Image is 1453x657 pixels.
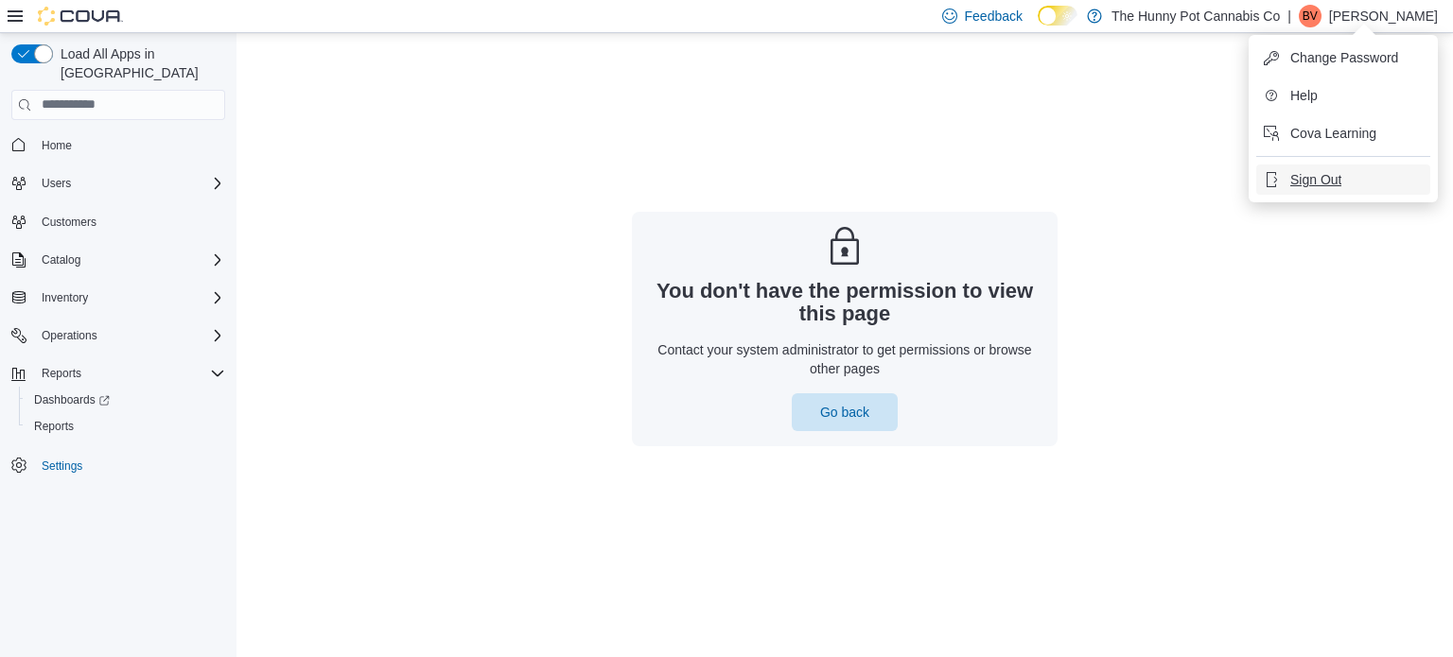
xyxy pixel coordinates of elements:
span: Customers [34,210,225,233]
input: Dark Mode [1038,6,1077,26]
button: Reports [4,360,233,387]
span: Reports [42,366,81,381]
span: Settings [42,458,82,474]
a: Reports [26,415,81,438]
a: Home [34,134,79,157]
span: Help [1290,86,1318,105]
span: Change Password [1290,48,1398,67]
p: The Hunny Pot Cannabis Co [1112,5,1280,27]
a: Dashboards [26,389,117,411]
button: Cova Learning [1256,118,1430,148]
button: Settings [4,451,233,478]
h3: You don't have the permission to view this page [647,280,1042,325]
span: Inventory [34,286,225,309]
span: Users [34,172,225,195]
button: Help [1256,80,1430,111]
span: Dashboards [34,392,110,407]
button: Users [34,172,79,195]
button: Reports [34,362,89,385]
p: | [1287,5,1291,27]
button: Change Password [1256,43,1430,73]
button: Inventory [4,285,233,311]
img: Cova [38,7,123,26]
button: Customers [4,208,233,235]
button: Catalog [4,247,233,273]
span: Operations [34,324,225,347]
button: Operations [4,322,233,349]
span: Go back [820,403,869,422]
button: Home [4,131,233,159]
span: Sign Out [1290,170,1341,189]
span: Catalog [42,252,80,268]
p: Contact your system administrator to get permissions or browse other pages [647,340,1042,378]
span: Home [42,138,72,153]
span: Reports [34,419,74,434]
button: Inventory [34,286,96,309]
span: Users [42,176,71,191]
button: Go back [792,393,898,431]
span: Home [34,133,225,157]
span: Load All Apps in [GEOGRAPHIC_DATA] [53,44,225,82]
a: Dashboards [19,387,233,413]
span: Customers [42,215,96,230]
span: Feedback [965,7,1023,26]
a: Customers [34,211,104,233]
a: Settings [34,455,90,477]
span: Operations [42,328,97,343]
span: Catalog [34,249,225,271]
button: Users [4,170,233,197]
button: Reports [19,413,233,440]
span: Reports [26,415,225,438]
p: [PERSON_NAME] [1329,5,1438,27]
span: BV [1303,5,1318,27]
span: Settings [34,453,225,476]
span: Inventory [42,290,88,305]
span: Reports [34,362,225,385]
nav: Complex example [11,124,225,528]
div: Brittney Vincelette [1299,5,1322,27]
span: Dashboards [26,389,225,411]
span: Cova Learning [1290,124,1376,143]
button: Operations [34,324,105,347]
button: Catalog [34,249,88,271]
button: Sign Out [1256,164,1430,195]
